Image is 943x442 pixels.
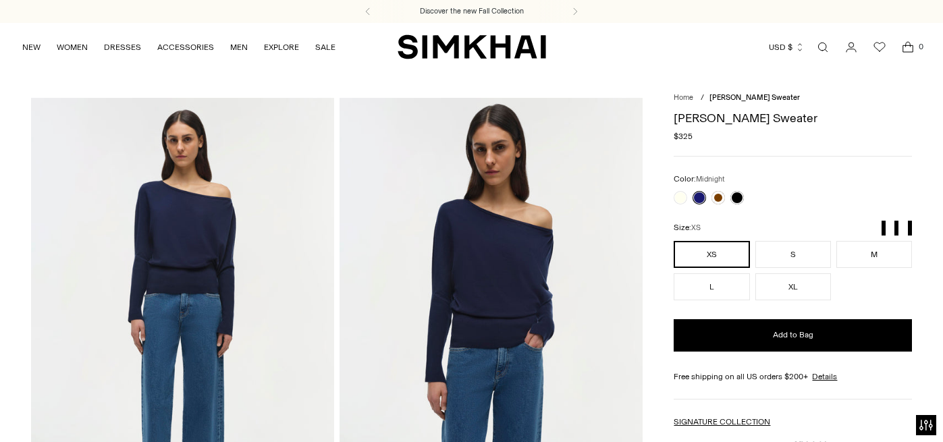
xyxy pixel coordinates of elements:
div: Free shipping on all US orders $200+ [674,370,911,383]
span: Add to Bag [773,329,813,341]
div: / [701,92,704,104]
a: Home [674,93,693,102]
h1: [PERSON_NAME] Sweater [674,112,911,124]
button: Add to Bag [674,319,911,352]
a: MEN [230,32,248,62]
span: $325 [674,130,693,142]
span: Midnight [696,175,725,184]
a: Go to the account page [838,34,865,61]
button: USD $ [769,32,805,62]
a: Open search modal [809,34,836,61]
span: XS [691,223,701,232]
a: SIGNATURE COLLECTION [674,417,770,426]
button: XS [674,241,749,268]
a: Details [812,370,837,383]
a: SALE [315,32,335,62]
label: Size: [674,221,701,234]
a: EXPLORE [264,32,299,62]
span: [PERSON_NAME] Sweater [709,93,800,102]
button: L [674,273,749,300]
button: XL [755,273,831,300]
a: SIMKHAI [398,34,546,60]
nav: breadcrumbs [674,92,911,104]
a: DRESSES [104,32,141,62]
a: WOMEN [57,32,88,62]
a: ACCESSORIES [157,32,214,62]
span: 0 [915,40,927,53]
button: S [755,241,831,268]
a: NEW [22,32,41,62]
a: Wishlist [866,34,893,61]
button: M [836,241,912,268]
a: Open cart modal [894,34,921,61]
label: Color: [674,173,725,186]
a: Discover the new Fall Collection [420,6,524,17]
